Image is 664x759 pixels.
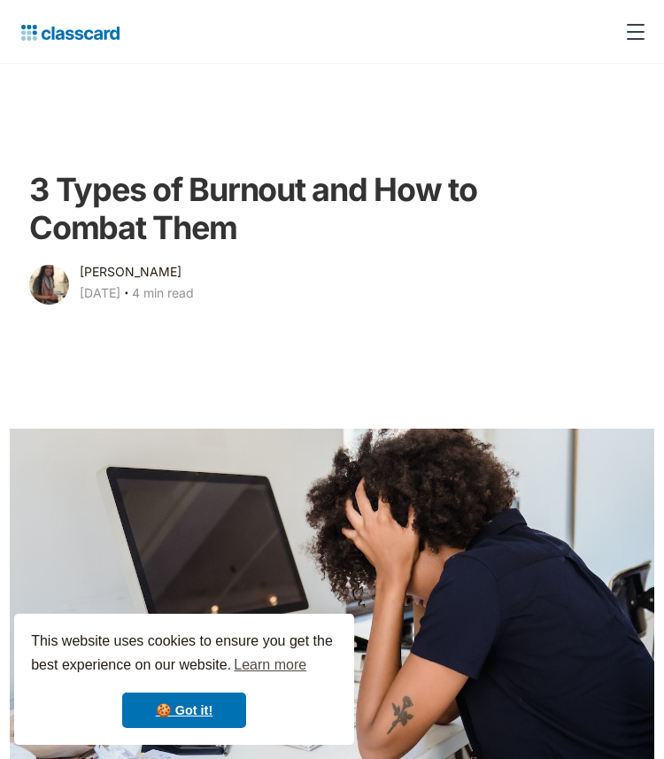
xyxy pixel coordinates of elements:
[80,261,181,283] div: [PERSON_NAME]
[122,693,246,728] a: dismiss cookie message
[231,652,309,678] a: learn more about cookies
[614,11,650,53] div: menu
[14,614,354,745] div: cookieconsent
[80,283,120,304] div: [DATE]
[120,283,132,307] div: ‧
[29,171,581,247] h1: 3 Types of Burnout and How to Combat Them
[132,283,194,304] div: 4 min read
[31,631,337,678] span: This website uses cookies to ensure you get the best experience on our website.
[14,19,120,44] a: home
